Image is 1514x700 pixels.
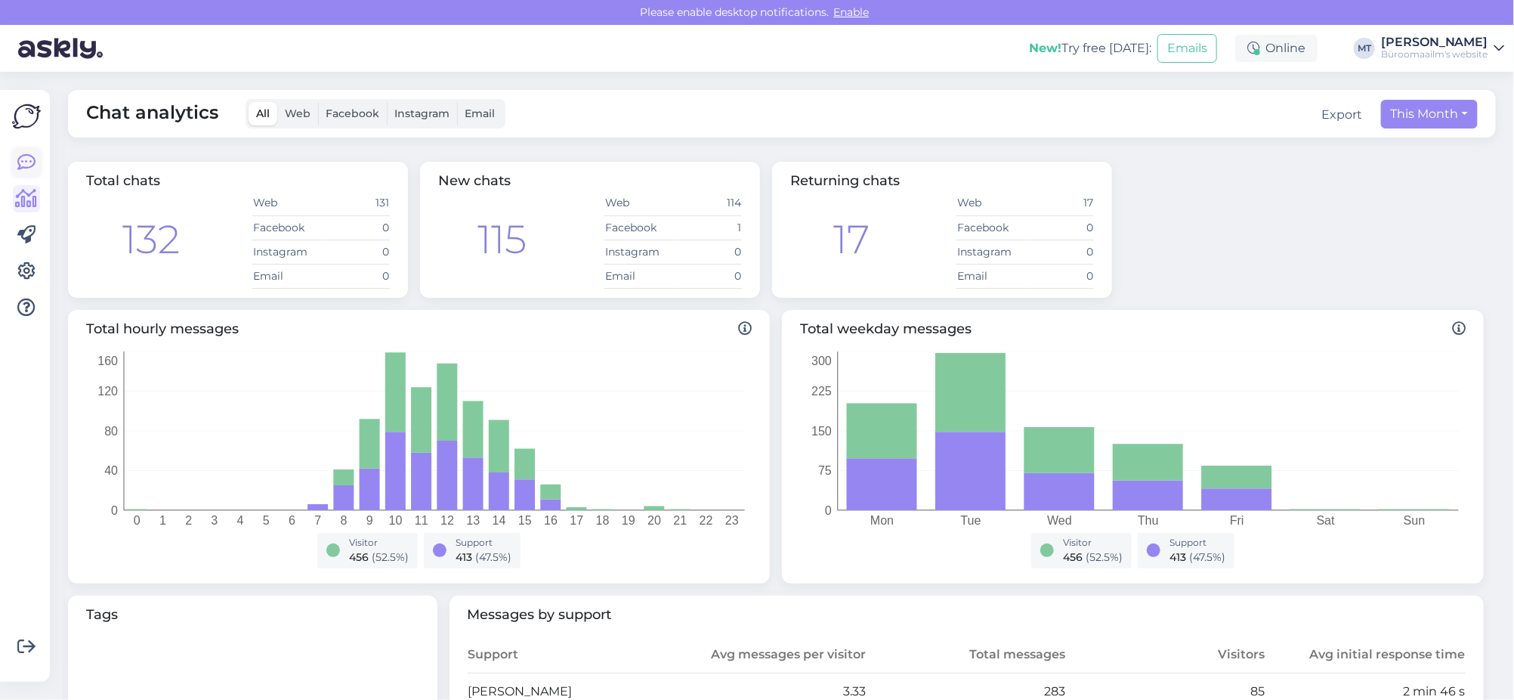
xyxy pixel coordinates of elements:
[456,536,511,550] div: Support
[1029,39,1151,57] div: Try free [DATE]:
[790,172,900,189] span: Returning chats
[440,514,454,527] tspan: 12
[1086,550,1123,564] span: ( 52.5 %)
[252,191,321,215] td: Web
[159,514,166,527] tspan: 1
[1235,35,1318,62] div: Online
[252,240,321,264] td: Instagram
[341,514,348,527] tspan: 8
[438,172,511,189] span: New chats
[185,514,192,527] tspan: 2
[134,514,141,527] tspan: 0
[111,503,118,516] tspan: 0
[263,514,270,527] tspan: 5
[256,107,270,120] span: All
[1169,536,1225,550] div: Support
[285,107,311,120] span: Web
[667,637,867,674] th: Avg messages per visitor
[1063,536,1123,550] div: Visitor
[1066,637,1265,674] th: Visitors
[1025,191,1094,215] td: 17
[518,514,532,527] tspan: 15
[622,514,635,527] tspan: 19
[477,210,527,269] div: 115
[389,514,403,527] tspan: 10
[1138,514,1159,527] tspan: Thu
[372,550,409,564] span: ( 52.5 %)
[673,264,742,288] td: 0
[465,107,495,120] span: Email
[97,354,118,367] tspan: 160
[1047,514,1072,527] tspan: Wed
[604,240,673,264] td: Instagram
[570,514,583,527] tspan: 17
[468,605,1466,625] span: Messages by support
[700,514,713,527] tspan: 22
[321,240,390,264] td: 0
[321,264,390,288] td: 0
[1025,264,1094,288] td: 0
[1381,36,1505,60] a: [PERSON_NAME]Büroomaailm's website
[1266,637,1466,674] th: Avg initial response time
[321,215,390,240] td: 0
[811,385,832,398] tspan: 225
[961,514,981,527] tspan: Tue
[86,99,218,129] span: Chat analytics
[1322,106,1363,124] div: Export
[1404,514,1425,527] tspan: Sun
[289,514,295,527] tspan: 6
[394,107,450,120] span: Instagram
[818,464,832,477] tspan: 75
[673,514,687,527] tspan: 21
[86,172,160,189] span: Total chats
[415,514,428,527] tspan: 11
[466,514,480,527] tspan: 13
[1189,550,1225,564] span: ( 47.5 %)
[468,637,667,674] th: Support
[1381,48,1488,60] div: Büroomaailm's website
[544,514,558,527] tspan: 16
[800,319,1466,339] span: Total weekday messages
[493,514,506,527] tspan: 14
[122,210,180,269] div: 132
[86,605,419,625] span: Tags
[86,319,752,339] span: Total hourly messages
[1354,38,1375,59] div: MT
[252,215,321,240] td: Facebook
[104,464,118,477] tspan: 40
[1381,36,1488,48] div: [PERSON_NAME]
[1317,514,1336,527] tspan: Sat
[604,215,673,240] td: Facebook
[870,514,894,527] tspan: Mon
[867,637,1066,674] th: Total messages
[596,514,610,527] tspan: 18
[475,550,511,564] span: ( 47.5 %)
[825,503,832,516] tspan: 0
[956,264,1025,288] td: Email
[956,240,1025,264] td: Instagram
[956,215,1025,240] td: Facebook
[1025,215,1094,240] td: 0
[349,550,369,564] span: 456
[1063,550,1083,564] span: 456
[321,191,390,215] td: 131
[673,191,742,215] td: 114
[673,215,742,240] td: 1
[1029,41,1061,55] b: New!
[252,264,321,288] td: Email
[104,424,118,437] tspan: 80
[604,191,673,215] td: Web
[211,514,218,527] tspan: 3
[811,424,832,437] tspan: 150
[366,514,373,527] tspan: 9
[673,240,742,264] td: 0
[1025,240,1094,264] td: 0
[1230,514,1244,527] tspan: Fri
[830,5,874,19] span: Enable
[833,210,870,269] div: 17
[725,514,739,527] tspan: 23
[349,536,409,550] div: Visitor
[811,354,832,367] tspan: 300
[1157,34,1217,63] button: Emails
[604,264,673,288] td: Email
